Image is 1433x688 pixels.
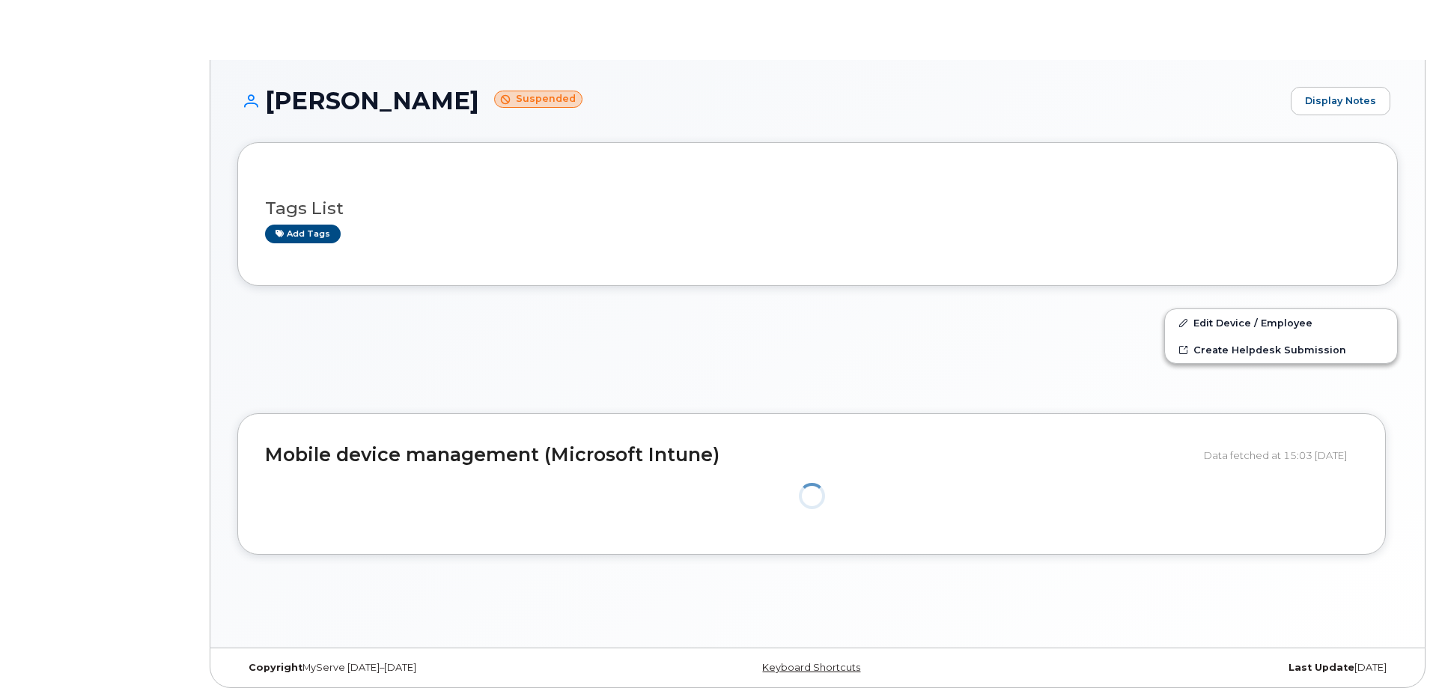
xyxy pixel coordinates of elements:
[1289,662,1354,673] strong: Last Update
[762,662,860,673] a: Keyboard Shortcuts
[237,88,1283,114] h1: [PERSON_NAME]
[1165,309,1397,336] a: Edit Device / Employee
[249,662,302,673] strong: Copyright
[1291,87,1390,115] a: Display Notes
[265,225,341,243] a: Add tags
[1165,336,1397,363] a: Create Helpdesk Submission
[265,199,1370,218] h3: Tags List
[1011,662,1398,674] div: [DATE]
[1204,441,1358,469] div: Data fetched at 15:03 [DATE]
[494,91,582,108] small: Suspended
[237,662,624,674] div: MyServe [DATE]–[DATE]
[265,445,1193,466] h2: Mobile device management (Microsoft Intune)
